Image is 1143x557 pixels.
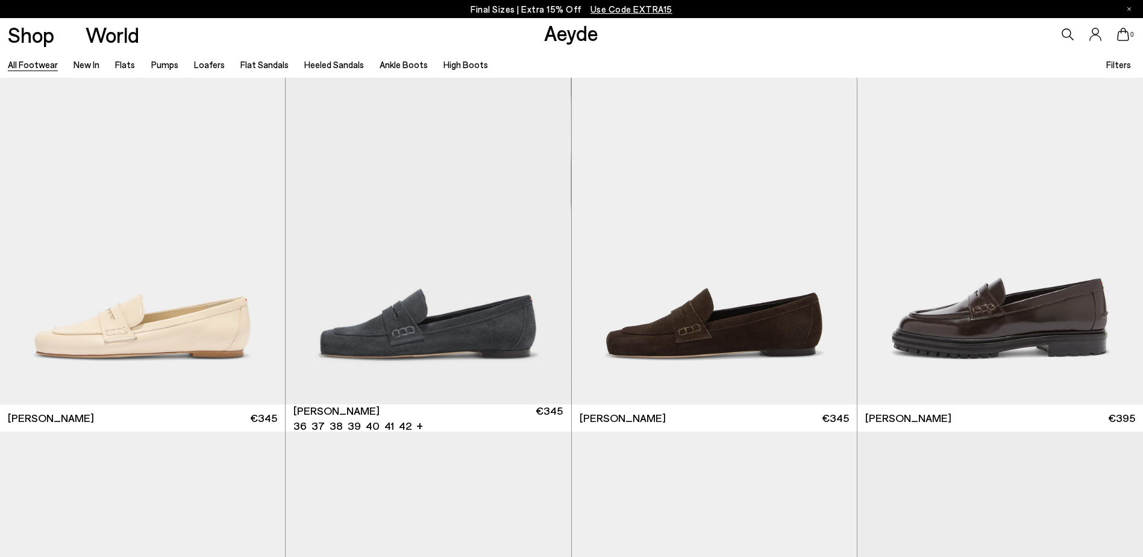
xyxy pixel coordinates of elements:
li: 41 [384,418,394,433]
li: 36 [293,418,307,433]
a: Flats [115,59,135,70]
div: 2 / 6 [571,46,856,405]
span: €345 [822,411,849,426]
a: All Footwear [8,59,58,70]
li: 42 [399,418,412,433]
img: Lana Suede Loafers [572,46,857,405]
span: €345 [536,403,563,433]
span: [PERSON_NAME] [293,403,380,418]
li: 38 [330,418,343,433]
span: Navigate to /collections/ss25-final-sizes [590,4,672,14]
span: €345 [250,411,277,426]
span: Filters [1106,59,1131,70]
a: Heeled Sandals [304,59,364,70]
a: Shop [8,24,54,45]
span: €395 [1108,411,1135,426]
img: Lana Suede Loafers [286,46,571,405]
a: Pumps [151,59,178,70]
a: High Boots [443,59,488,70]
span: [PERSON_NAME] [580,411,666,426]
img: Leon Loafers [857,46,1143,405]
div: 1 / 6 [286,46,571,405]
a: 6 / 6 1 / 6 2 / 6 3 / 6 4 / 6 5 / 6 6 / 6 1 / 6 Next slide Previous slide [286,46,571,405]
a: New In [74,59,99,70]
p: Final Sizes | Extra 15% Off [471,2,672,17]
a: World [86,24,139,45]
ul: variant [293,418,408,433]
li: 37 [312,418,325,433]
a: 0 [1117,28,1129,41]
a: Flat Sandals [240,59,289,70]
a: Aeyde [544,20,598,45]
img: Lana Suede Loafers [571,46,856,405]
span: [PERSON_NAME] [865,411,951,426]
li: + [416,417,423,433]
a: Loafers [194,59,225,70]
li: 40 [366,418,380,433]
span: 0 [1129,31,1135,38]
a: Ankle Boots [380,59,428,70]
li: 39 [348,418,361,433]
a: [PERSON_NAME] 36 37 38 39 40 41 42 + €345 [286,404,571,432]
span: [PERSON_NAME] [8,411,94,426]
a: [PERSON_NAME] €395 [857,404,1143,432]
a: [PERSON_NAME] €345 [572,404,857,432]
